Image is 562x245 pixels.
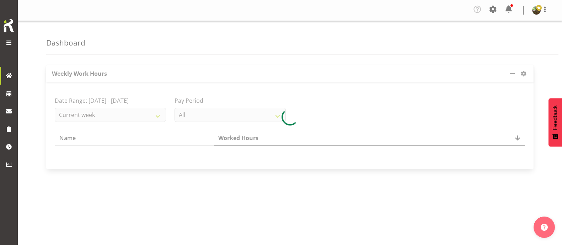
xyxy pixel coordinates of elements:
button: Feedback - Show survey [548,98,562,147]
h4: Dashboard [46,39,85,47]
img: filipo-iupelid4dee51ae661687a442d92e36fb44151.png [532,6,541,15]
img: Rosterit icon logo [2,18,16,33]
img: help-xxl-2.png [541,224,548,231]
span: Feedback [552,105,558,130]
